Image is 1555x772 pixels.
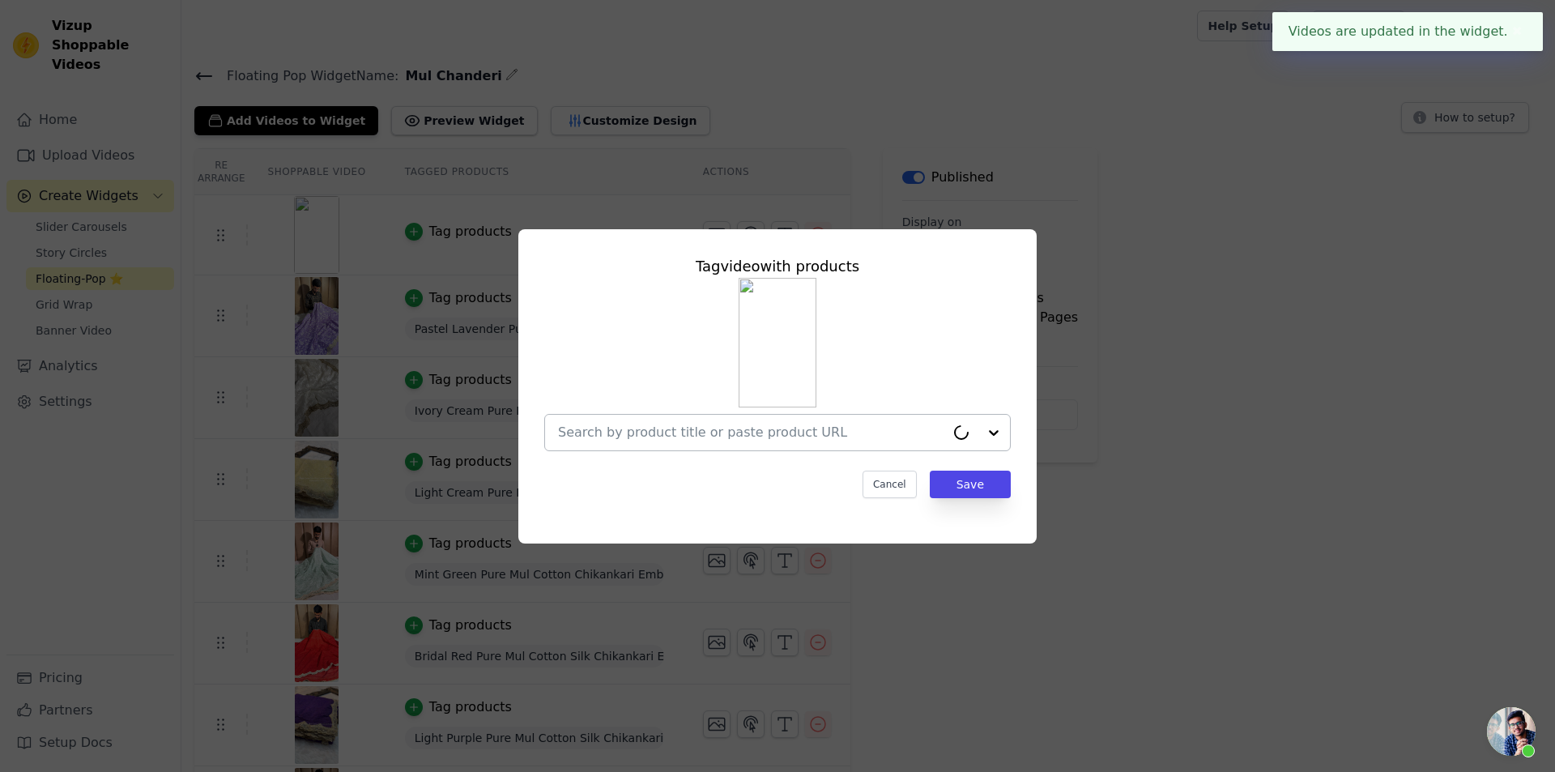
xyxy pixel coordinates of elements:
input: Search by product title or paste product URL [558,423,945,442]
div: Videos are updated in the widget. [1272,12,1543,51]
button: Cancel [863,471,917,498]
img: reel-preview-usee-shop-app.myshopify.com-3732787839261412243_55472757453.jpeg [739,278,816,407]
button: Close [1508,22,1527,41]
div: Open chat [1487,707,1536,756]
button: Save [930,471,1011,498]
div: Tag video with products [544,255,1011,278]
